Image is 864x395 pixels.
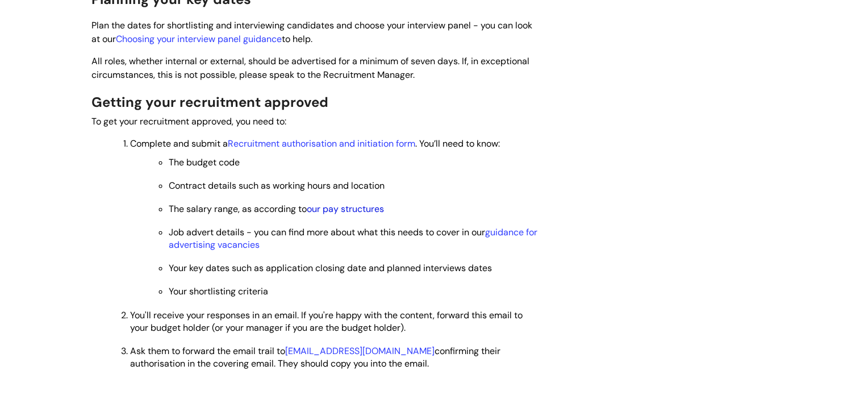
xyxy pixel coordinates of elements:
[91,115,286,127] span: To get your recruitment approved, you need to:
[169,285,268,297] span: Your shortlisting criteria
[169,226,537,251] a: guidance for advertising vacancies
[130,138,228,149] span: Complete and submit a
[169,226,537,251] span: Job advert details - you can find more about what this needs to cover in our
[228,138,415,149] a: Recruitment authorisation and initiation form
[130,309,523,334] span: You'll receive your responses in an email. If you're happy with the content, forward this email t...
[169,262,492,274] span: Your key dates such as application closing date and planned interviews dates
[91,55,529,81] span: All roles, whether internal or external, should be advertised for a minimum of seven days. If, in...
[169,203,384,215] span: The salary range, as according to
[169,156,240,168] span: The budget code
[116,33,282,45] a: Choosing your interview panel guidance
[130,345,500,369] span: Ask them to forward the email trail to confirming their authorisation in the covering email. They...
[91,19,532,45] span: Plan the dates for shortlisting and interviewing candidates and choose your interview panel - you...
[415,138,500,149] span: . You’ll need to know:
[285,345,435,357] a: [EMAIL_ADDRESS][DOMAIN_NAME]
[307,203,384,215] a: our pay structures
[169,180,385,192] span: Contract details such as working hours and location
[91,93,328,111] span: Getting your recruitment approved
